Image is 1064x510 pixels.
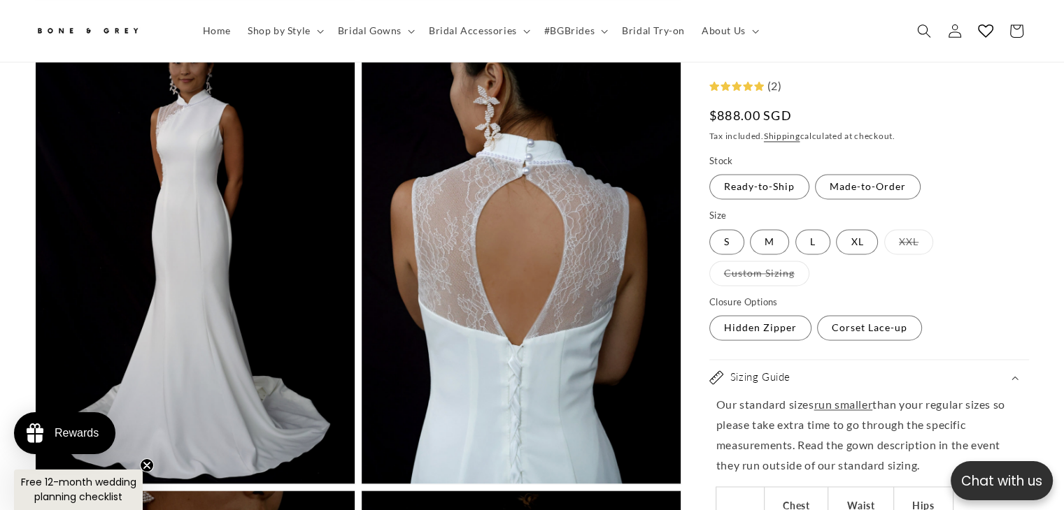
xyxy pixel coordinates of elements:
[709,261,809,286] label: Custom Sizing
[203,24,231,37] span: Home
[30,14,180,48] a: Bone and Grey Bridal
[248,24,311,37] span: Shop by Style
[709,210,728,224] legend: Size
[709,316,811,341] label: Hidden Zipper
[764,76,782,96] div: (2)
[622,24,685,37] span: Bridal Try-on
[200,75,393,472] a: 4306338 [PERSON_NAME] [DATE] We had an enjoyable and comfortable time trying on dresses at Bone a...
[901,25,994,49] button: Write a review
[909,15,939,46] summary: Search
[702,24,746,37] span: About Us
[21,475,136,504] span: Free 12-month wedding planning checklist
[814,398,872,411] span: run smaller
[55,427,99,439] div: Rewards
[884,229,933,254] label: XXL
[951,461,1053,500] button: Open chatbox
[10,330,103,346] div: [PERSON_NAME]
[716,395,1022,476] p: Our standard sizes than your regular sizes so please take extra time to go through the specific m...
[429,24,517,37] span: Bridal Accessories
[815,175,921,200] label: Made-to-Order
[709,296,779,309] legend: Closure Options
[544,24,595,37] span: #BGBrides
[750,229,789,254] label: M
[338,24,402,37] span: Bridal Gowns
[35,20,140,43] img: Bone and Grey Bridal
[709,175,809,200] label: Ready-to-Ship
[709,154,735,168] legend: Stock
[10,370,183,480] div: I went to the cosy studio located at [GEOGRAPHIC_DATA] for my first try-on session. [PERSON_NAME]...
[536,16,613,45] summary: #BGBrides
[420,16,536,45] summary: Bridal Accessories
[354,330,383,346] div: [DATE]
[693,16,765,45] summary: About Us
[14,469,143,510] div: Free 12-month wedding planning checklistClose teaser
[836,229,878,254] label: XL
[211,330,303,346] div: [PERSON_NAME]
[817,316,922,341] label: Corset Lace-up
[709,107,792,126] span: $888.00 SGD
[3,75,190,323] img: 4306367
[709,130,1029,144] div: Tax included. calculated at checkout.
[211,370,383,466] div: We had an enjoyable and comfortable time trying on dresses at Bone and Grey with Joy! [PERSON_NAM...
[764,131,800,142] a: Shipping
[329,16,420,45] summary: Bridal Gowns
[154,330,183,346] div: [DATE]
[239,16,329,45] summary: Shop by Style
[204,75,390,323] img: 4306338
[730,371,790,385] h2: Sizing Guide
[951,471,1053,491] p: Chat with us
[613,16,693,45] a: Bridal Try-on
[140,458,154,472] button: Close teaser
[709,360,1029,395] summary: Sizing Guide
[795,229,830,254] label: L
[709,229,744,254] label: S
[194,16,239,45] a: Home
